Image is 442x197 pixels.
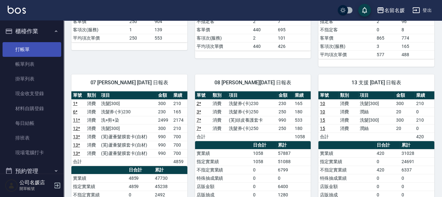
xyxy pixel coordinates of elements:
td: 488 [400,50,434,59]
td: 洗髮券-(卡)230 [99,108,156,116]
td: 消費 [211,108,227,116]
a: 10 [320,101,325,106]
td: (芙)蘆薈髮膜套卡(自材) [99,149,156,157]
td: 消費 [85,124,99,133]
td: 904 [153,17,187,26]
th: 單號 [318,91,338,100]
td: 洗髮券-(卡)250 [227,108,277,116]
td: 700 [172,133,187,141]
td: 165 [400,42,434,50]
td: 洗髮券-(卡)250 [227,124,277,133]
td: 0 [400,174,434,182]
td: 洗+剪+染 [99,116,156,124]
td: 440 [251,42,276,50]
td: 300 [156,124,172,133]
td: 指定實業績 [195,157,251,166]
td: 消費 [338,99,358,108]
a: 10 [320,109,325,114]
td: 4859 [127,174,154,182]
td: 210 [172,124,187,133]
td: 865 [375,34,400,42]
td: 420 [415,133,434,141]
a: 帳單列表 [3,57,61,72]
td: 990 [156,141,172,149]
td: 合計 [71,157,85,166]
td: 不指定客 [318,26,375,34]
td: 潤絲 [358,124,395,133]
td: 990 [156,149,172,157]
td: 消費 [85,141,99,149]
a: 排班表 [3,131,61,145]
td: 消費 [211,116,227,124]
td: 250 [128,17,153,26]
td: 指定實業績 [318,157,375,166]
th: 累計 [400,141,434,149]
a: 現場電腦打卡 [3,145,61,160]
td: 平均項次單價 [71,34,128,42]
td: 0 [375,26,400,34]
button: 預約管理 [3,163,61,179]
td: 210 [415,116,434,124]
td: 0 [375,182,400,191]
a: 材料自購登錄 [3,101,61,116]
a: 15 [320,126,325,131]
td: 0 [415,108,434,116]
th: 日合計 [127,166,154,174]
td: 合計 [195,133,211,141]
td: 不指定客 [195,17,251,26]
td: 合計 [318,133,338,141]
td: 0 [251,182,276,191]
td: 客項次(服務) [195,34,251,42]
td: 47730 [153,174,187,182]
td: 1058 [251,149,276,157]
td: (芙)頭皮養護套卡 [227,116,277,124]
td: 2174 [172,116,187,124]
td: 消費 [85,108,99,116]
td: 533 [293,116,311,124]
td: 平均項次單價 [195,42,251,50]
td: 210 [172,99,187,108]
td: 6400 [276,182,311,191]
td: 4859 [127,182,154,191]
td: 300 [395,99,414,108]
a: 每日結帳 [3,116,61,131]
td: 洗髮[300] [99,99,156,108]
td: 消費 [338,108,358,116]
a: 15 [320,117,325,123]
td: 客項次(服務) [318,42,375,50]
td: 消費 [338,124,358,133]
td: 165 [293,99,311,108]
td: 990 [277,116,293,124]
td: 2 [251,34,276,42]
a: 打帳單 [3,42,61,57]
th: 累計 [276,141,311,149]
span: 13 支援 [DATE] 日報表 [326,80,427,86]
th: 金額 [395,91,414,100]
img: Logo [8,6,26,14]
td: 客單價 [195,26,251,34]
button: 登出 [410,4,434,16]
td: 實業績 [318,149,375,157]
button: 櫃檯作業 [3,23,61,40]
td: 消費 [211,124,227,133]
td: 0 [251,166,276,174]
span: 08 [PERSON_NAME][DATE] 日報表 [203,80,303,86]
td: 潤絲 [358,108,395,116]
th: 業績 [172,91,187,100]
td: 消費 [338,116,358,124]
td: 特殊抽成業績 [195,174,251,182]
td: 消費 [85,99,99,108]
td: 0 [375,157,400,166]
td: (芙)蘆薈髮膜套卡(自材) [99,133,156,141]
td: 洗髮券-(卡)230 [227,99,277,108]
td: 洗髮[300] [99,124,156,133]
td: 0 [375,174,400,182]
th: 累計 [153,166,187,174]
table: a dense table [195,91,311,141]
td: 139 [153,26,187,34]
td: 0 [415,124,434,133]
td: 0 [276,174,311,182]
td: 實業績 [71,174,127,182]
td: 700 [172,149,187,157]
td: 客項次(服務) [71,26,128,34]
